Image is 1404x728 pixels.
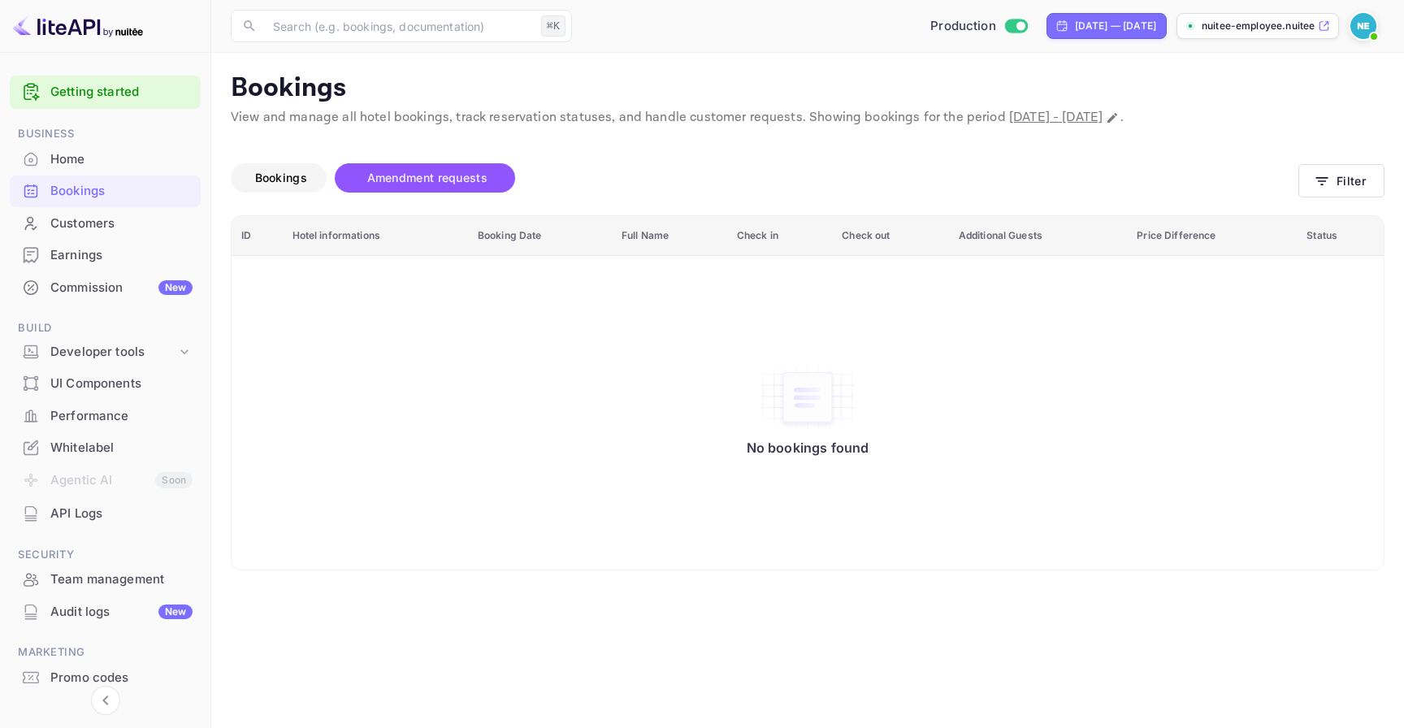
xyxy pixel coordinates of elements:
a: API Logs [10,498,201,528]
div: CommissionNew [10,272,201,304]
div: Team management [50,570,193,589]
a: CommissionNew [10,272,201,302]
a: Performance [10,401,201,431]
p: No bookings found [747,440,869,456]
a: UI Components [10,368,201,398]
p: Bookings [231,72,1384,105]
a: Getting started [50,83,193,102]
th: Full Name [612,216,727,256]
img: No bookings found [759,363,856,431]
div: UI Components [10,368,201,400]
div: Audit logs [50,603,193,622]
div: Commission [50,279,193,297]
a: Customers [10,208,201,238]
div: New [158,280,193,295]
span: Bookings [255,171,307,184]
table: booking table [232,216,1384,570]
div: API Logs [10,498,201,530]
button: Change date range [1104,110,1120,126]
a: Audit logsNew [10,596,201,626]
div: Getting started [10,76,201,109]
th: Booking Date [468,216,612,256]
div: Performance [10,401,201,432]
th: Price Difference [1127,216,1297,256]
span: Build [10,319,201,337]
div: Customers [10,208,201,240]
span: Marketing [10,643,201,661]
div: Bookings [10,175,201,207]
div: Switch to Sandbox mode [924,17,1033,36]
a: Promo codes [10,662,201,692]
span: [DATE] - [DATE] [1009,109,1103,126]
p: nuitee-employee.nuitee... [1202,19,1315,33]
div: Home [50,150,193,169]
span: Production [930,17,996,36]
div: Earnings [10,240,201,271]
div: Performance [50,407,193,426]
div: [DATE] — [DATE] [1075,19,1156,33]
div: Bookings [50,182,193,201]
a: Team management [10,564,201,594]
th: Status [1297,216,1384,256]
div: Whitelabel [10,432,201,464]
th: Hotel informations [283,216,468,256]
a: Whitelabel [10,432,201,462]
div: Developer tools [10,338,201,366]
span: Amendment requests [367,171,487,184]
a: Home [10,144,201,174]
span: Business [10,125,201,143]
div: API Logs [50,505,193,523]
img: LiteAPI logo [13,13,143,39]
div: account-settings tabs [231,163,1298,193]
div: Promo codes [10,662,201,694]
div: Home [10,144,201,175]
input: Search (e.g. bookings, documentation) [263,10,535,42]
th: Additional Guests [949,216,1128,256]
a: Bookings [10,175,201,206]
div: Audit logsNew [10,596,201,628]
th: Check out [832,216,949,256]
th: Check in [727,216,833,256]
th: ID [232,216,283,256]
a: Earnings [10,240,201,270]
div: Customers [50,214,193,233]
div: Developer tools [50,343,176,362]
div: UI Components [50,375,193,393]
div: Promo codes [50,669,193,687]
div: ⌘K [541,15,565,37]
div: Whitelabel [50,439,193,457]
img: nuitee employee [1350,13,1376,39]
span: Security [10,546,201,564]
button: Filter [1298,164,1384,197]
button: Collapse navigation [91,686,120,715]
div: Earnings [50,246,193,265]
div: New [158,604,193,619]
p: View and manage all hotel bookings, track reservation statuses, and handle customer requests. Sho... [231,108,1384,128]
div: Team management [10,564,201,596]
